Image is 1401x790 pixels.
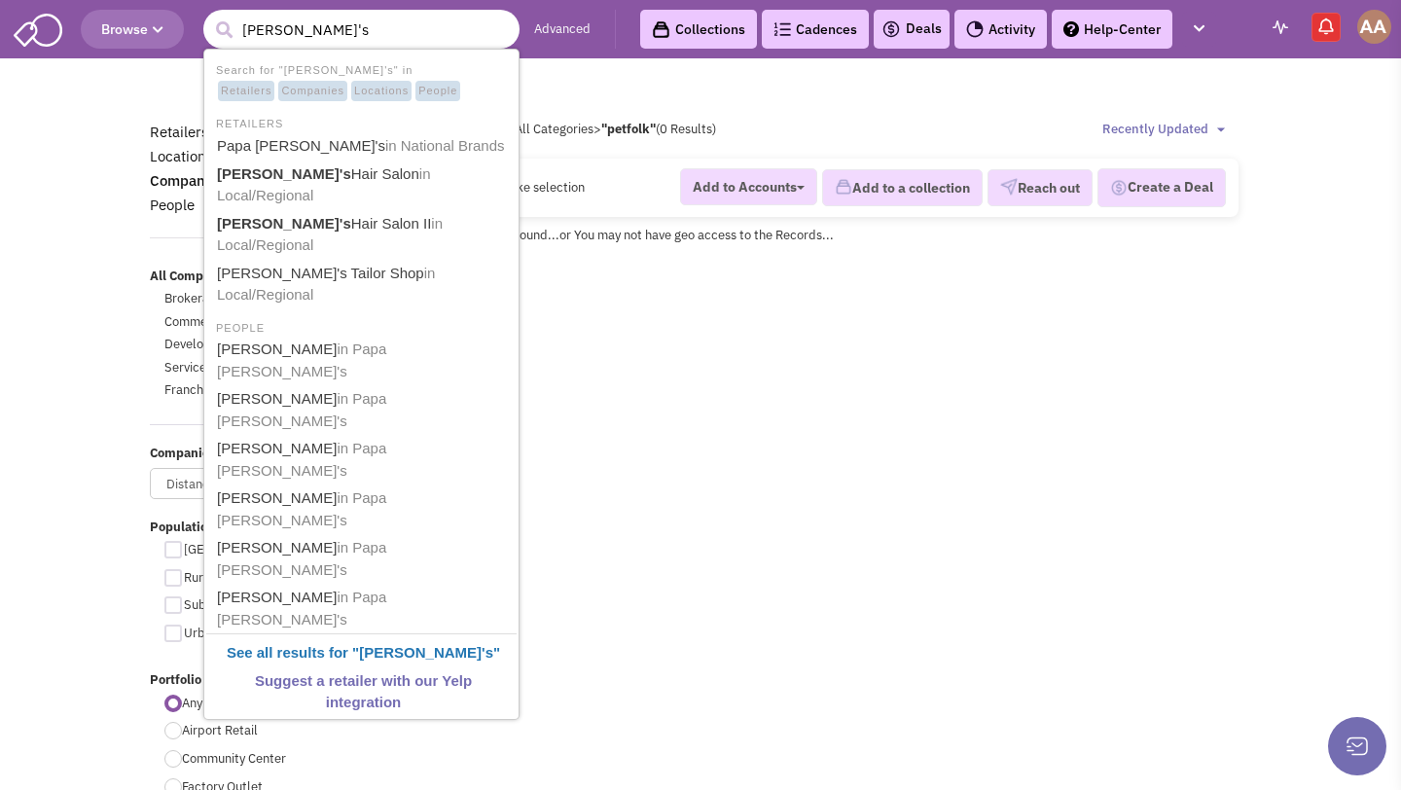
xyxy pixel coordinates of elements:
[182,695,235,711] span: Any focus
[150,147,213,165] a: Locations
[1052,10,1172,49] a: Help-Center
[14,10,62,47] img: SmartAdmin
[211,668,516,716] a: Suggest a retailer with our Yelp integration
[1097,168,1226,207] button: Create a Deal
[164,336,295,352] span: Development Authority
[150,171,224,190] a: Companies
[1110,177,1128,198] img: Deal-Dollar.png
[458,179,585,196] span: Please make selection
[150,268,407,286] label: All Companies
[881,18,942,41] a: Deals
[217,390,386,429] span: in Papa [PERSON_NAME]'s
[773,22,791,36] img: Cadences_logo.png
[150,671,407,690] label: Portfolio focus
[445,227,834,243] span: No Records Found...or You may not have geo access to the Records...
[534,20,591,39] a: Advanced
[217,489,386,528] span: in Papa [PERSON_NAME]'s
[1357,10,1391,44] img: Abe Arteaga
[81,10,184,49] button: Browse
[211,640,516,666] a: See all results for "[PERSON_NAME]'s"
[593,121,601,137] span: >
[211,436,516,484] a: [PERSON_NAME]in Papa [PERSON_NAME]'s
[211,261,516,308] a: [PERSON_NAME]'s Tailor Shopin Local/Regional
[359,644,493,661] b: [PERSON_NAME]'s
[164,359,263,376] span: Service Providers
[835,178,852,196] img: icon-collection-lavender.png
[150,445,407,463] label: Companies within
[385,137,505,154] span: in National Brands
[217,215,351,232] b: [PERSON_NAME]'s
[217,341,386,379] span: in Papa [PERSON_NAME]'s
[184,625,219,641] span: Urban
[150,123,208,141] a: Retailers
[640,10,757,49] a: Collections
[211,133,516,160] a: Papa [PERSON_NAME]'sin National Brands
[954,10,1047,49] a: Activity
[217,589,386,628] span: in Papa [PERSON_NAME]'s
[211,211,516,259] a: [PERSON_NAME]'sHair Salon IIin Local/Regional
[1000,178,1018,196] img: VectorPaper_Plane.png
[184,569,214,586] span: Rural
[227,644,500,661] b: See all results for " "
[966,20,984,38] img: Activity.png
[211,162,516,209] a: [PERSON_NAME]'sHair Salonin Local/Regional
[217,539,386,578] span: in Papa [PERSON_NAME]'s
[182,722,258,738] span: Airport Retail
[255,672,472,711] b: Suggest a retailer with our Yelp integration
[150,519,407,537] label: Population focus
[101,20,163,38] span: Browse
[217,440,386,479] span: in Papa [PERSON_NAME]'s
[164,381,232,398] span: Franchisees
[211,485,516,533] a: [PERSON_NAME]in Papa [PERSON_NAME]'s
[184,596,239,613] span: Suburban
[822,169,983,206] button: Add to a collection
[652,20,670,39] img: icon-collection-lavender-black.svg
[206,112,517,132] li: RETAILERS
[211,535,516,583] a: [PERSON_NAME]in Papa [PERSON_NAME]'s
[217,165,351,182] b: [PERSON_NAME]'s
[211,386,516,434] a: [PERSON_NAME]in Papa [PERSON_NAME]'s
[1063,21,1079,37] img: help.png
[164,313,356,330] span: Commercial Real Estate Company
[182,750,286,767] span: Community Center
[150,196,195,214] a: People
[680,168,817,205] button: Add to Accounts
[601,121,656,137] b: "petfolk"
[203,10,520,49] input: Search
[211,585,516,632] a: [PERSON_NAME]in Papa [PERSON_NAME]'s
[988,169,1093,206] button: Reach out
[184,541,306,557] span: [GEOGRAPHIC_DATA]
[206,58,517,103] li: Search for "[PERSON_NAME]'s" in
[278,81,347,102] span: Companies
[415,81,460,102] span: People
[206,316,517,337] li: PEOPLE
[351,81,412,102] span: Locations
[762,10,869,49] a: Cadences
[881,18,901,41] img: icon-deals.svg
[211,337,516,384] a: [PERSON_NAME]in Papa [PERSON_NAME]'s
[218,81,274,102] span: Retailers
[515,121,716,137] span: All Categories (0 Results)
[164,290,223,306] span: Brokerage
